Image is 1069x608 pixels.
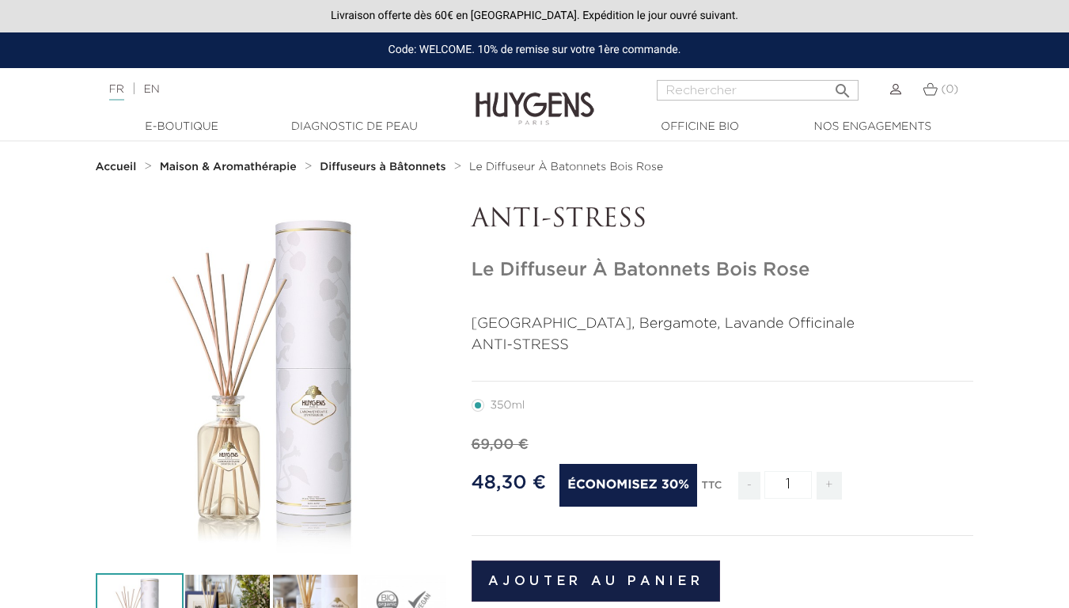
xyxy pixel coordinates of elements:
a: Diagnostic de peau [275,119,434,135]
label: 350ml [472,399,544,412]
a: Accueil [96,161,140,173]
input: Rechercher [657,80,859,101]
strong: Accueil [96,161,137,173]
a: Maison & Aromathérapie [160,161,301,173]
span: + [817,472,842,500]
p: [GEOGRAPHIC_DATA], Bergamote, Lavande Officinale [472,313,974,335]
span: Économisez 30% [559,464,697,507]
h1: Le Diffuseur À Batonnets Bois Rose [472,259,974,282]
button:  [828,75,857,97]
span: 69,00 € [472,438,529,452]
span: 48,30 € [472,473,547,492]
a: E-Boutique [103,119,261,135]
a: Diffuseurs à Bâtonnets [320,161,449,173]
a: Nos engagements [794,119,952,135]
a: EN [143,84,159,95]
a: Officine Bio [621,119,779,135]
p: ANTI-STRESS [472,205,974,235]
i:  [833,77,852,96]
span: (0) [941,84,958,95]
a: Le Diffuseur À Batonnets Bois Rose [469,161,663,173]
div: | [101,80,434,99]
input: Quantité [764,471,812,499]
img: Huygens [476,66,594,127]
div: TTC [702,469,722,511]
a: FR [109,84,124,101]
strong: Diffuseurs à Bâtonnets [320,161,445,173]
span: Le Diffuseur À Batonnets Bois Rose [469,161,663,173]
span: - [738,472,760,500]
strong: Maison & Aromathérapie [160,161,297,173]
p: ANTI-STRESS [472,335,974,356]
button: Ajouter au panier [472,560,721,602]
